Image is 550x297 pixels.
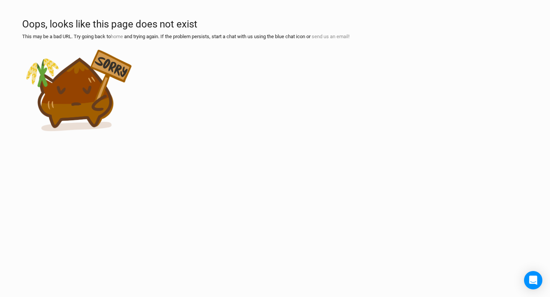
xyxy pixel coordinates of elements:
h1: Oops, looks like this page does not exist [22,18,197,30]
p: This may be a bad URL. Try going back to and trying again. If the problem persists, start a chat ... [22,33,349,40]
a: home [111,34,123,39]
a: send us an email! [312,34,349,39]
img: An anthropomorphic chestnut holding a sign that says 'Sorry' [22,46,134,135]
div: Open Intercom Messenger [524,271,542,289]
